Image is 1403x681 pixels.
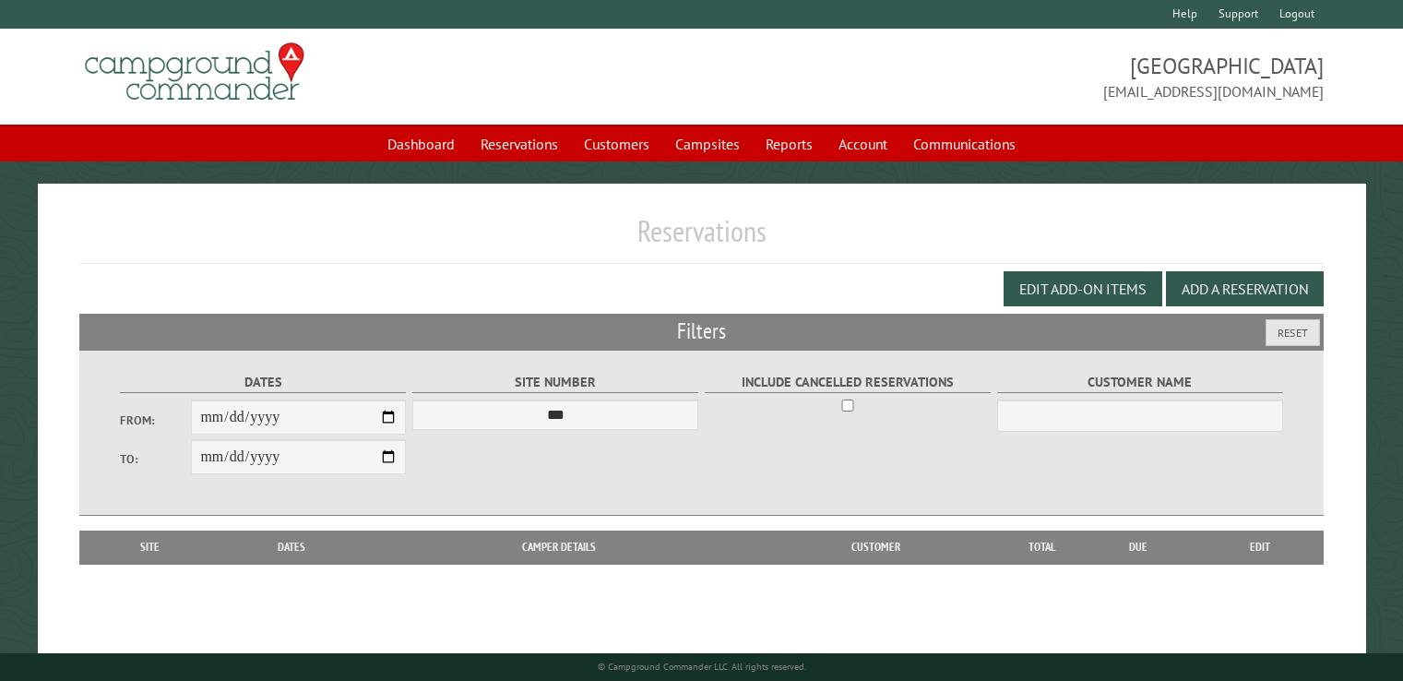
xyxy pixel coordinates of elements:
a: Dashboard [376,126,466,161]
button: Reset [1266,319,1320,346]
a: Communications [902,126,1027,161]
label: Site Number [412,372,699,393]
th: Camper Details [372,531,746,564]
th: Dates [211,531,372,564]
label: Customer Name [997,372,1284,393]
a: Customers [573,126,660,161]
a: Campsites [664,126,751,161]
th: Edit [1197,531,1324,564]
a: Reservations [470,126,569,161]
th: Customer [746,531,1005,564]
small: © Campground Commander LLC. All rights reserved. [598,661,806,673]
span: [GEOGRAPHIC_DATA] [EMAIL_ADDRESS][DOMAIN_NAME] [702,51,1324,102]
img: Campground Commander [79,36,310,108]
button: Edit Add-on Items [1004,271,1162,306]
th: Total [1005,531,1079,564]
h2: Filters [79,314,1324,349]
button: Add a Reservation [1166,271,1324,306]
label: Dates [120,372,407,393]
h1: Reservations [79,213,1324,264]
th: Due [1079,531,1197,564]
label: To: [120,450,192,468]
th: Site [89,531,211,564]
label: Include Cancelled Reservations [705,372,992,393]
a: Account [827,126,898,161]
label: From: [120,412,192,429]
a: Reports [755,126,824,161]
